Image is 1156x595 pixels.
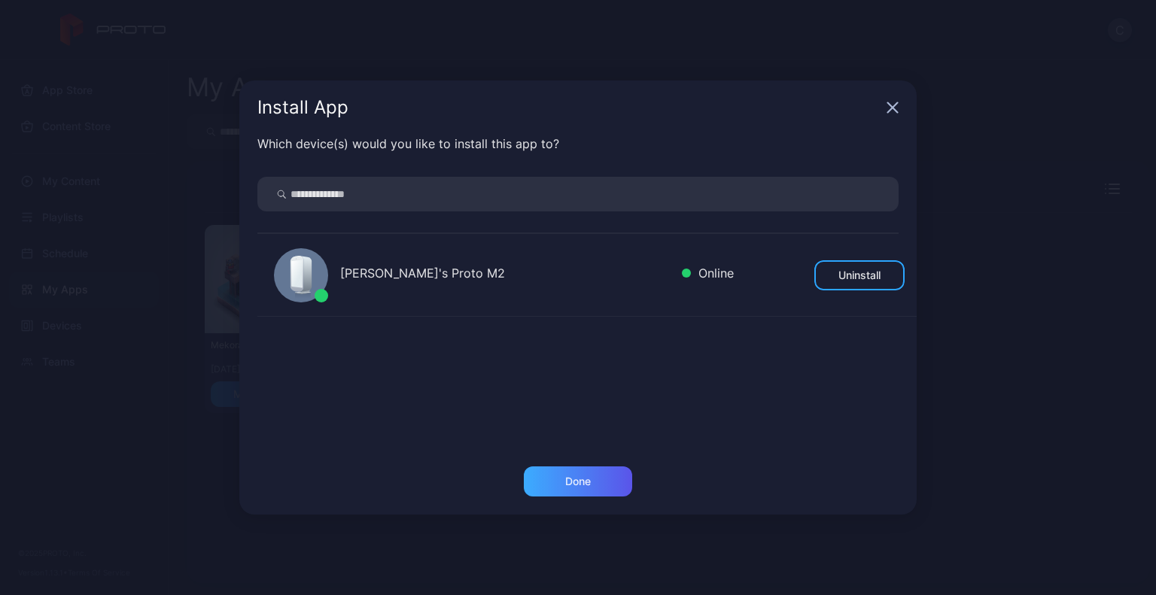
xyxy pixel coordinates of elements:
div: Online [682,264,734,286]
div: Uninstall [838,269,881,281]
div: [PERSON_NAME]'s Proto M2 [340,264,670,286]
button: Uninstall [814,260,905,290]
div: Install App [257,99,881,117]
div: Done [565,475,591,487]
div: Which device(s) would you like to install this app to? [257,135,899,153]
button: Done [524,466,632,496]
